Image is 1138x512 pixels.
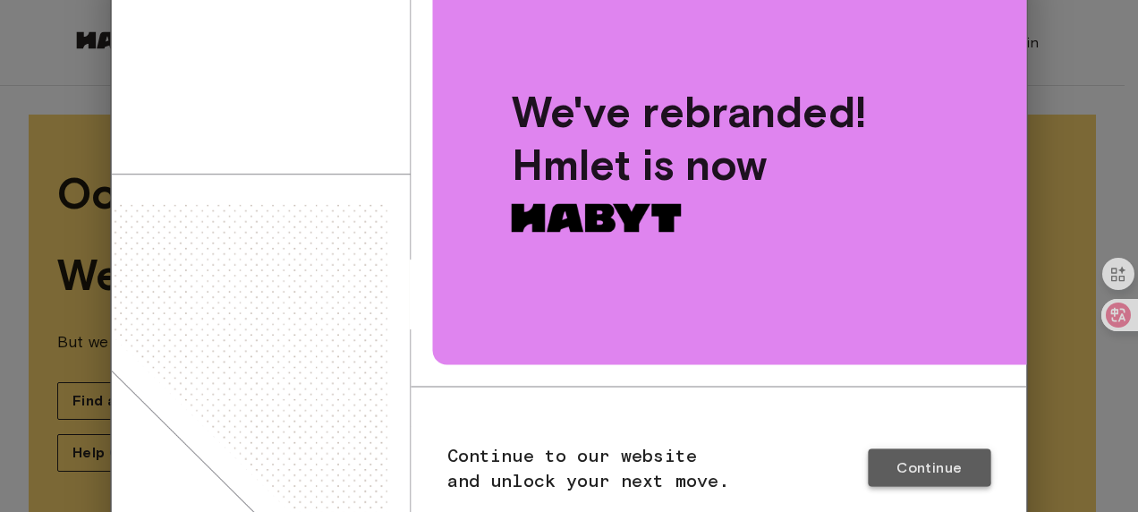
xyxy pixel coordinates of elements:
span: Continue to our website and unlock your next move. [447,445,730,491]
img: Habyt logo [512,203,682,232]
span: We've rebranded! [512,85,948,138]
button: Continue [868,449,990,487]
span: Hmlet is now [512,138,768,190]
span: Continue [896,458,962,478]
